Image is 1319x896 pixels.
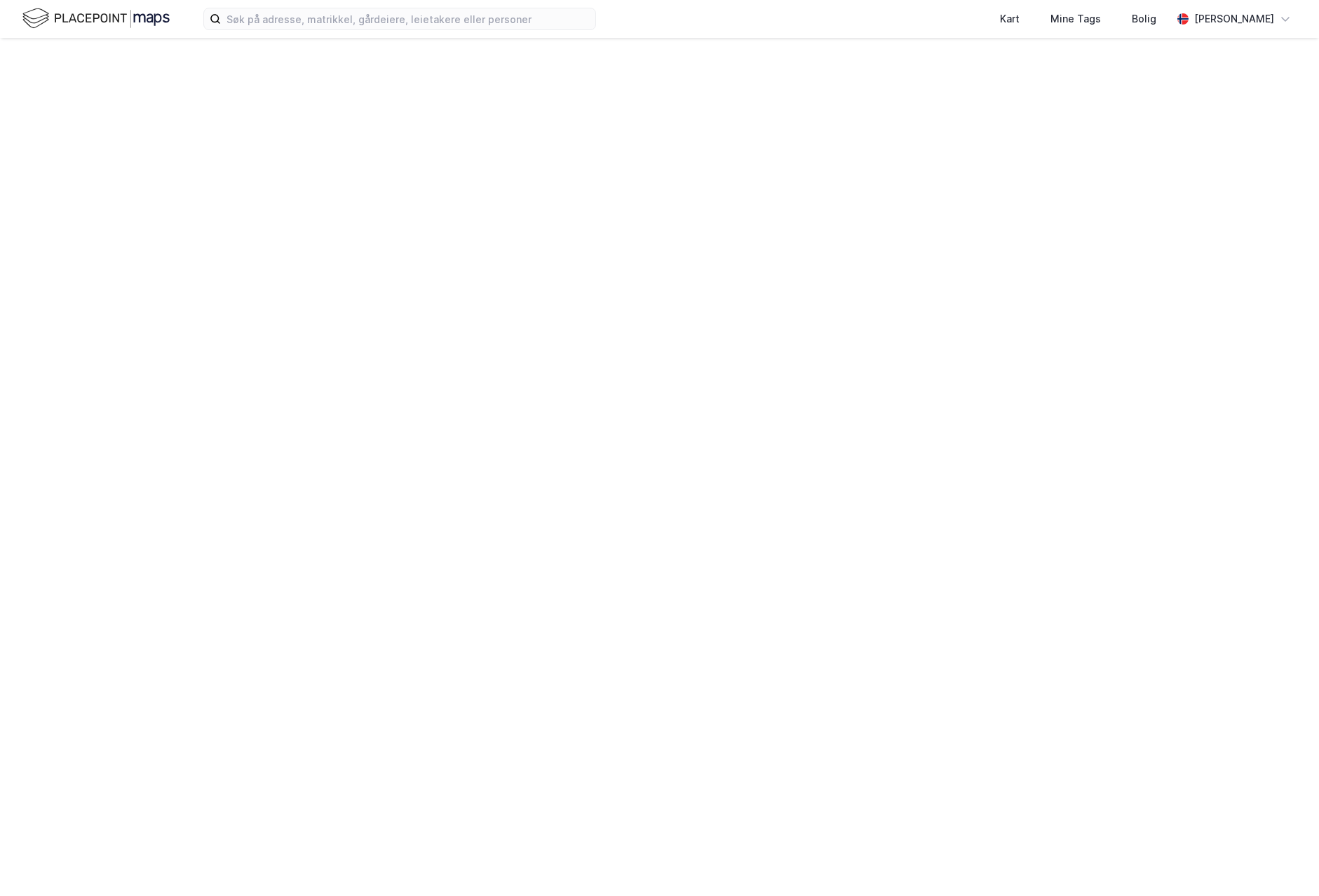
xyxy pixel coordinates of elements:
div: Kontrollprogram for chat [1249,829,1319,896]
iframe: Chat Widget [1249,829,1319,896]
div: Mine Tags [1050,11,1101,27]
img: logo.f888ab2527a4732fd821a326f86c7f29.svg [22,6,170,31]
div: Kart [1000,11,1020,27]
div: [PERSON_NAME] [1194,11,1274,27]
input: Søk på adresse, matrikkel, gårdeiere, leietakere eller personer [221,8,595,29]
div: Bolig [1132,11,1156,27]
